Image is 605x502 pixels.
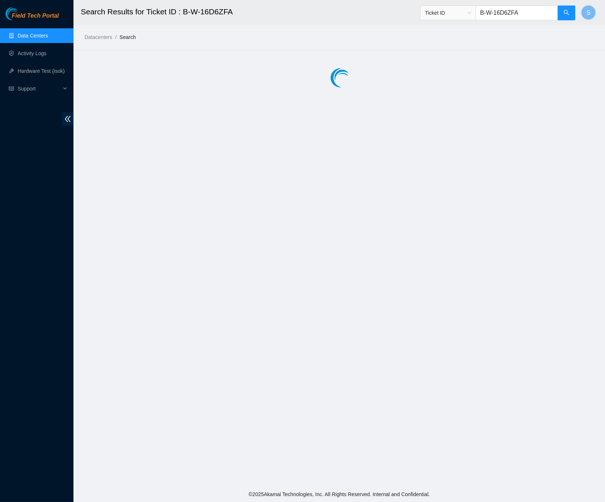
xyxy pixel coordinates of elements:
[558,6,575,20] button: search
[119,34,136,40] a: Search
[84,34,112,40] a: Datacenters
[115,34,116,40] span: /
[425,7,471,18] span: Ticket ID
[6,13,59,23] a: Akamai TechnologiesField Tech Portal
[18,81,61,96] span: Support
[18,33,48,39] a: Data Centers
[581,5,596,20] button: S
[6,7,37,20] img: Akamai Technologies
[9,86,14,91] span: read
[587,8,591,17] span: S
[62,112,73,126] span: double-left
[73,487,605,502] footer: © 2025 Akamai Technologies, Inc. All Rights Reserved. Internal and Confidential.
[563,10,569,17] span: search
[18,50,47,56] a: Activity Logs
[18,68,65,74] a: Hardware Test (isok)
[476,6,558,20] input: Enter text here...
[12,13,59,19] span: Field Tech Portal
